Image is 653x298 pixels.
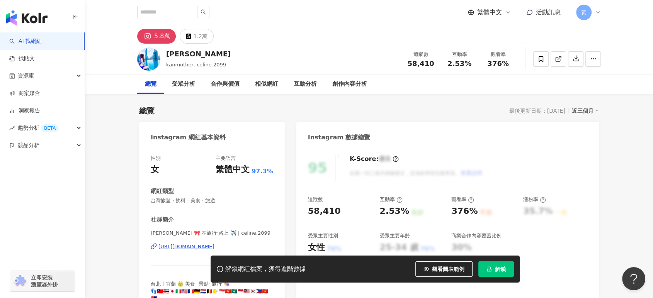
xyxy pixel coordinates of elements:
span: lock [486,266,492,272]
div: K-Score : [350,155,399,163]
img: logo [6,10,48,25]
div: 漲粉率 [523,196,546,203]
div: 5.8萬 [154,31,170,42]
div: Instagram 網紅基本資料 [151,133,226,142]
span: rise [9,125,15,131]
span: 376% [487,60,509,68]
a: 洞察報告 [9,107,40,115]
img: KOL Avatar [137,47,160,71]
span: 活動訊息 [536,8,561,16]
div: 社群簡介 [151,216,174,224]
button: 5.8萬 [137,29,176,44]
div: 互動分析 [294,80,317,89]
div: 總覽 [139,105,155,116]
div: 受眾主要性別 [308,232,338,239]
span: [PERSON_NAME] 🎀 在旅行·路上 ✈️ | celine.2099 [151,230,273,237]
span: 趨勢分析 [18,119,59,137]
div: 1.2萬 [193,31,207,42]
div: 追蹤數 [406,51,435,58]
a: [URL][DOMAIN_NAME] [151,243,273,250]
div: 376% [451,205,478,217]
span: 資源庫 [18,67,34,85]
button: 1.2萬 [180,29,213,44]
span: 解鎖 [495,266,506,272]
div: 繁體中文 [216,164,250,176]
img: chrome extension [12,275,27,287]
span: 97.3% [252,167,273,176]
div: 互動率 [379,196,402,203]
a: chrome extension立即安裝 瀏覽器外掛 [10,271,75,291]
div: 主要語言 [216,155,236,162]
div: 創作內容分析 [332,80,367,89]
div: 2.53% [379,205,409,217]
div: 觀看率 [451,196,474,203]
a: searchAI 找網紅 [9,37,42,45]
button: 觀看圖表範例 [415,261,473,277]
span: search [201,9,206,15]
a: 找貼文 [9,55,35,63]
span: kanmother, celine.2099 [166,62,226,68]
span: 繁體中文 [477,8,502,17]
div: 受眾分析 [172,80,195,89]
div: 互動率 [445,51,474,58]
div: 合作與價值 [211,80,240,89]
div: Instagram 數據總覽 [308,133,371,142]
span: 黃 [581,8,587,17]
span: 2.53% [447,60,471,68]
span: 台灣旅遊 · 飲料 · 美食 · 旅遊 [151,197,273,204]
div: 追蹤數 [308,196,323,203]
div: 網紅類型 [151,187,174,195]
div: 解鎖網紅檔案，獲得進階數據 [225,265,306,273]
a: 商案媒合 [9,90,40,97]
span: 競品分析 [18,137,39,154]
div: 相似網紅 [255,80,278,89]
div: 58,410 [308,205,341,217]
div: 女性 [308,242,325,254]
div: 總覽 [145,80,156,89]
div: 性別 [151,155,161,162]
div: [URL][DOMAIN_NAME] [158,243,214,250]
span: 觀看圖表範例 [432,266,464,272]
div: 受眾主要年齡 [379,232,410,239]
div: 商業合作內容覆蓋比例 [451,232,502,239]
div: 最後更新日期：[DATE] [509,108,565,114]
div: 女 [151,164,159,176]
div: 觀看率 [483,51,513,58]
div: BETA [41,124,59,132]
span: 立即安裝 瀏覽器外掛 [31,274,58,288]
div: 近三個月 [572,106,599,116]
span: 58,410 [407,59,434,68]
button: 解鎖 [478,261,514,277]
div: [PERSON_NAME] [166,49,231,59]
